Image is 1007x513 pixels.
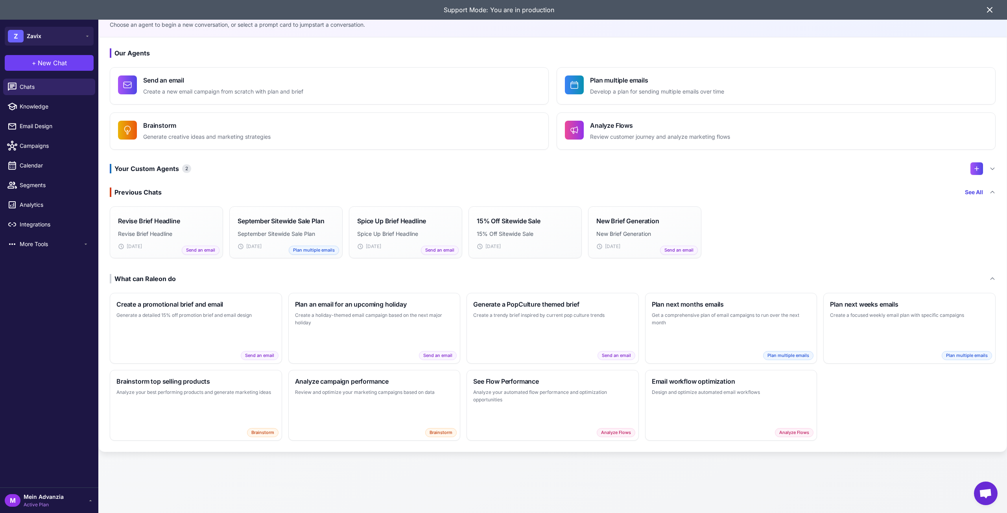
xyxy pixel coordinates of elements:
[110,20,996,29] p: Choose an agent to begin a new conversation, or select a prompt card to jumpstart a conversation.
[20,240,83,248] span: More Tools
[3,98,95,115] a: Knowledge
[473,300,632,309] h3: Generate a PopCulture themed brief
[652,300,811,309] h3: Plan next months emails
[295,388,454,396] p: Review and optimize your marketing campaigns based on data
[238,243,334,250] div: [DATE]
[419,351,457,360] span: Send an email
[110,188,162,197] div: Previous Chats
[24,493,64,501] span: Mein Advanzia
[660,246,698,255] span: Send an email
[942,351,992,360] span: Plan multiple emails
[32,58,36,68] span: +
[3,138,95,154] a: Campaigns
[357,243,454,250] div: [DATE]
[3,197,95,213] a: Analytics
[590,87,724,96] p: Develop a plan for sending multiple emails over time
[118,216,180,226] h3: Revise Brief Headline
[20,181,89,189] span: Segments
[830,300,989,309] h3: Plan next weeks emails
[116,377,275,386] h3: Brainstorm top selling products
[288,370,461,441] button: Analyze campaign performanceReview and optimize your marketing campaigns based on dataBrainstorm
[143,87,303,96] p: Create a new email campaign from scratch with plan and brief
[467,370,639,441] button: See Flow PerformanceAnalyze your automated flow performance and optimization opportunitiesAnalyze...
[295,300,454,309] h3: Plan an email for an upcoming holiday
[24,501,64,508] span: Active Plan
[110,293,282,364] button: Create a promotional brief and emailGenerate a detailed 15% off promotion brief and email designS...
[238,230,334,238] p: September Sitewide Sale Plan
[425,428,457,437] span: Brainstorm
[295,377,454,386] h3: Analyze campaign performance
[557,67,996,105] button: Plan multiple emailsDevelop a plan for sending multiple emails over time
[5,494,20,507] div: M
[8,30,24,42] div: Z
[965,188,983,197] a: See All
[110,370,282,441] button: Brainstorm top selling productsAnalyze your best performing products and generate marketing ideas...
[182,164,191,173] span: 2
[473,388,632,404] p: Analyze your automated flow performance and optimization opportunities
[238,216,325,226] h3: September Sitewide Sale Plan
[118,230,215,238] p: Revise Brief Headline
[110,67,549,105] button: Send an emailCreate a new email campaign from scratch with plan and brief
[143,121,271,130] h4: Brainstorm
[116,388,275,396] p: Analyze your best performing products and generate marketing ideas
[830,311,989,319] p: Create a focused weekly email plan with specific campaigns
[596,216,659,226] h3: New Brief Generation
[247,428,278,437] span: Brainstorm
[182,246,219,255] span: Send an email
[357,216,426,226] h3: Spice Up Brief Headline
[288,293,461,364] button: Plan an email for an upcoming holidayCreate a holiday-themed email campaign based on the next maj...
[775,428,813,437] span: Analyze Flows
[116,300,275,309] h3: Create a promotional brief and email
[27,32,41,40] span: Zavix
[645,370,817,441] button: Email workflow optimizationDesign and optimize automated email workflowsAnalyze Flows
[557,112,996,150] button: Analyze FlowsReview customer journey and analyze marketing flows
[3,216,95,233] a: Integrations
[597,428,635,437] span: Analyze Flows
[3,157,95,174] a: Calendar
[645,293,817,364] button: Plan next months emailsGet a comprehensive plan of email campaigns to run over the next monthPlan...
[473,377,632,386] h3: See Flow Performance
[596,230,693,238] p: New Brief Generation
[652,388,811,396] p: Design and optimize automated email workflows
[3,118,95,134] a: Email Design
[596,243,693,250] div: [DATE]
[110,164,191,173] h3: Your Custom Agents
[590,132,730,142] p: Review customer journey and analyze marketing flows
[477,216,540,226] h3: 15% Off Sitewide Sale
[3,79,95,95] a: Chats
[421,246,459,255] span: Send an email
[38,58,67,68] span: New Chat
[20,142,89,150] span: Campaigns
[116,311,275,319] p: Generate a detailed 15% off promotion brief and email design
[20,83,89,91] span: Chats
[289,246,339,255] span: Plan multiple emails
[20,102,89,111] span: Knowledge
[3,177,95,193] a: Segments
[473,311,632,319] p: Create a trendy brief inspired by current pop culture trends
[823,293,996,364] button: Plan next weeks emailsCreate a focused weekly email plan with specific campaignsPlan multiple emails
[467,293,639,364] button: Generate a PopCulture themed briefCreate a trendy brief inspired by current pop culture trendsSen...
[590,75,724,85] h4: Plan multiple emails
[20,122,89,131] span: Email Design
[110,112,549,150] button: BrainstormGenerate creative ideas and marketing strategies
[20,161,89,170] span: Calendar
[357,230,454,238] p: Spice Up Brief Headline
[110,48,996,58] h3: Our Agents
[598,351,635,360] span: Send an email
[652,377,811,386] h3: Email workflow optimization
[652,311,811,327] p: Get a comprehensive plan of email campaigns to run over the next month
[118,243,215,250] div: [DATE]
[763,351,813,360] span: Plan multiple emails
[477,243,574,250] div: [DATE]
[295,311,454,327] p: Create a holiday-themed email campaign based on the next major holiday
[143,132,271,142] p: Generate creative ideas and marketing strategies
[241,351,278,360] span: Send an email
[20,200,89,209] span: Analytics
[143,75,303,85] h4: Send an email
[590,121,730,130] h4: Analyze Flows
[5,27,94,46] button: ZZavix
[5,55,94,71] button: +New Chat
[20,220,89,229] span: Integrations
[477,230,574,238] p: 15% Off Sitewide Sale
[110,274,176,283] div: What can Raleon do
